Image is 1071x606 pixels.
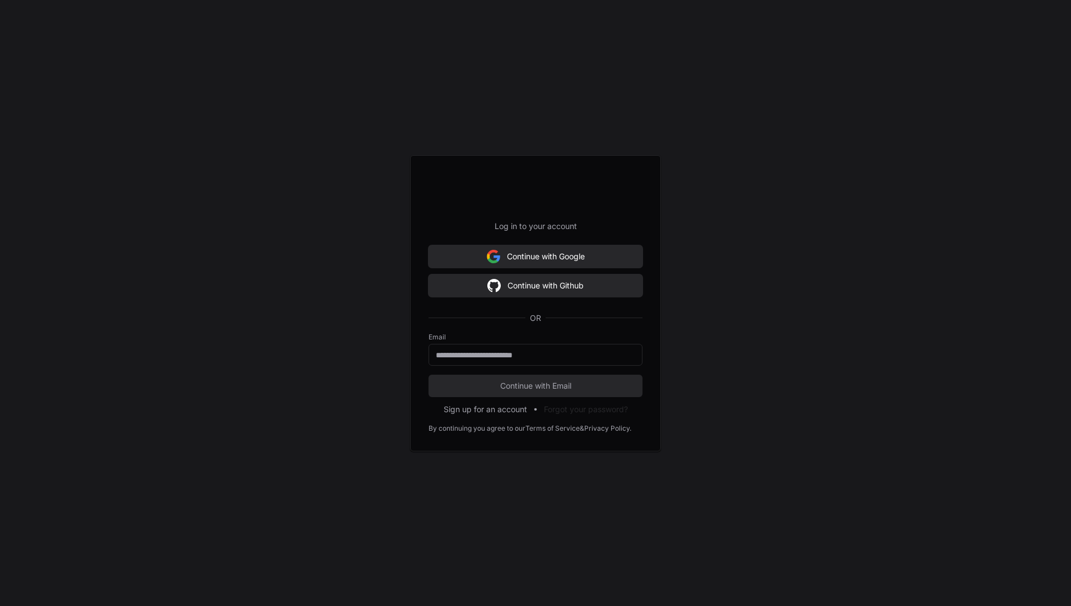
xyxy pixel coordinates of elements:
[429,380,642,391] span: Continue with Email
[525,313,546,324] span: OR
[544,404,628,415] button: Forgot your password?
[487,274,501,297] img: Sign in with google
[487,245,500,268] img: Sign in with google
[429,424,525,433] div: By continuing you agree to our
[429,333,642,342] label: Email
[429,375,642,397] button: Continue with Email
[525,424,580,433] a: Terms of Service
[429,221,642,232] p: Log in to your account
[444,404,527,415] button: Sign up for an account
[429,245,642,268] button: Continue with Google
[580,424,584,433] div: &
[429,274,642,297] button: Continue with Github
[584,424,631,433] a: Privacy Policy.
